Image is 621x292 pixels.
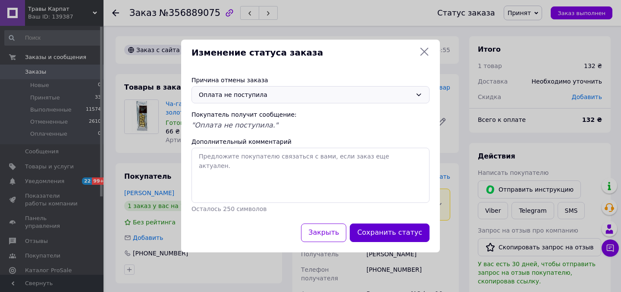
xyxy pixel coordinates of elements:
div: Оплата не поступила [199,90,412,99]
button: Закрыть [301,224,346,242]
span: Осталось 250 символов [191,205,267,212]
span: "Оплата не поступила." [191,121,278,129]
div: Покупатель получит сообщение: [191,110,430,119]
button: Сохранить статус [350,224,430,242]
span: Изменение статуса заказа [191,47,416,59]
div: Причина отмены заказа [191,76,430,84]
label: Дополнительный комментарий [191,138,292,145]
